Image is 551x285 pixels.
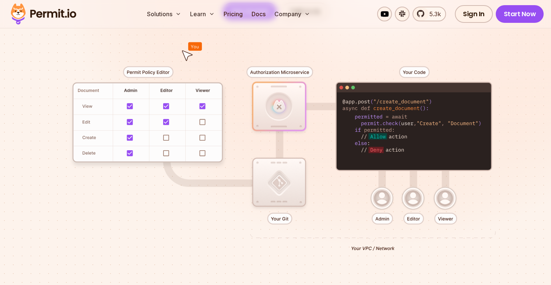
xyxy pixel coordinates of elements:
[271,7,313,21] button: Company
[425,10,441,18] span: 5.3k
[7,1,80,27] img: Permit logo
[144,7,184,21] button: Solutions
[496,5,544,23] a: Start Now
[187,7,218,21] button: Learn
[221,7,246,21] a: Pricing
[249,7,269,21] a: Docs
[413,7,446,21] a: 5.3k
[455,5,493,23] a: Sign In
